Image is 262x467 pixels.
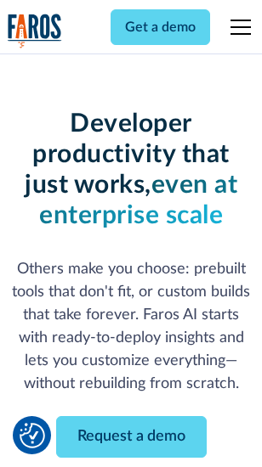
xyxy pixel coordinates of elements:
img: Revisit consent button [20,423,45,448]
img: Logo of the analytics and reporting company Faros. [8,14,62,48]
p: Others make you choose: prebuilt tools that don't fit, or custom builds that take forever. Faros ... [8,258,254,396]
strong: Developer productivity that just works, [25,111,230,198]
div: menu [220,7,254,48]
a: home [8,14,62,48]
button: Cookie Settings [20,423,45,448]
a: Request a demo [56,416,207,458]
a: Get a demo [111,9,210,45]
